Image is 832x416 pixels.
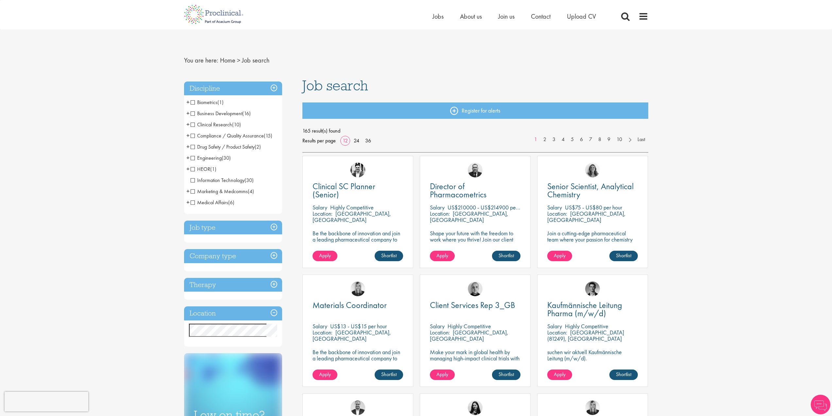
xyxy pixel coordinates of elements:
a: Apply [313,251,337,261]
span: Senior Scientist, Analytical Chemistry [547,181,634,200]
span: Information Technology [191,177,245,184]
span: + [186,197,190,207]
span: (16) [242,110,251,117]
span: Biometrics [191,99,217,106]
span: Kaufmännische Leitung Pharma (m/w/d) [547,299,622,319]
a: Contact [531,12,551,21]
span: (4) [248,188,254,195]
span: > [237,56,240,64]
span: (30) [222,154,231,161]
span: Location: [430,329,450,336]
a: 9 [604,136,614,143]
a: 12 [340,137,350,144]
a: Register for alerts [302,102,648,119]
span: Materials Coordinator [313,299,387,311]
a: 1 [531,136,540,143]
span: (1) [210,166,216,172]
p: Make your mark in global health by managing high-impact clinical trials with a leading CRO. [430,349,520,368]
a: Materials Coordinator [313,301,403,309]
span: Marketing & Medcomms [191,188,248,195]
span: Apply [554,252,566,259]
span: Salary [430,322,445,330]
span: HEOR [191,166,210,172]
span: Salary [430,204,445,211]
p: US$13 - US$15 per hour [330,322,387,330]
span: Drug Safety / Product Safety [191,143,255,150]
span: Marketing & Medcomms [191,188,254,195]
span: Salary [547,204,562,211]
img: Indre Stankeviciute [468,400,483,415]
img: Janelle Jones [585,400,600,415]
span: Location: [313,329,332,336]
span: Clinical Research [191,121,232,128]
a: Janelle Jones [350,281,365,296]
span: Salary [313,204,327,211]
a: Shortlist [375,370,403,380]
div: Company type [184,249,282,263]
img: Jakub Hanas [468,163,483,177]
a: Apply [430,251,455,261]
a: Aitor Melia [350,400,365,415]
p: [GEOGRAPHIC_DATA], [GEOGRAPHIC_DATA] [313,210,391,224]
span: Engineering [191,154,231,161]
a: Last [634,136,648,143]
p: US$210000 - US$214900 per annum [448,204,534,211]
span: + [186,153,190,163]
p: Highly Competitive [448,322,491,330]
p: [GEOGRAPHIC_DATA], [GEOGRAPHIC_DATA] [547,210,626,224]
span: Biometrics [191,99,224,106]
a: Apply [547,370,572,380]
span: Location: [430,210,450,217]
a: 2 [540,136,550,143]
span: (10) [232,121,241,128]
span: (30) [245,177,254,184]
a: 4 [558,136,568,143]
p: Be the backbone of innovation and join a leading pharmaceutical company to help keep life-changin... [313,230,403,255]
h3: Discipline [184,81,282,96]
span: (2) [255,143,261,150]
span: About us [460,12,482,21]
a: Clinical SC Planner (Senior) [313,182,403,199]
span: Job search [242,56,269,64]
span: Compliance / Quality Assurance [191,132,272,139]
a: 3 [549,136,559,143]
span: Apply [554,371,566,378]
span: + [186,97,190,107]
span: Results per page [302,136,336,146]
p: [GEOGRAPHIC_DATA], [GEOGRAPHIC_DATA] [430,329,508,342]
a: Harry Budge [468,281,483,296]
span: Location: [547,329,567,336]
a: Jackie Cerchio [585,163,600,177]
span: + [186,119,190,129]
a: Join us [498,12,515,21]
p: US$75 - US$80 per hour [565,204,622,211]
span: Apply [436,252,448,259]
span: Clinical SC Planner (Senior) [313,181,375,200]
p: [GEOGRAPHIC_DATA] (81249), [GEOGRAPHIC_DATA] [547,329,624,342]
img: Edward Little [350,163,365,177]
span: Salary [547,322,562,330]
a: Apply [313,370,337,380]
p: Join a cutting-edge pharmaceutical team where your passion for chemistry will help shape the futu... [547,230,638,255]
a: Jobs [433,12,444,21]
img: Max Slevogt [585,281,600,296]
img: Chatbot [811,395,830,414]
p: Highly Competitive [330,204,374,211]
a: Shortlist [492,251,520,261]
span: Medical Affairs [191,199,234,206]
a: Upload CV [567,12,596,21]
span: Business Development [191,110,242,117]
span: Apply [319,371,331,378]
a: 6 [577,136,586,143]
span: (15) [264,132,272,139]
span: Location: [313,210,332,217]
h3: Therapy [184,278,282,292]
